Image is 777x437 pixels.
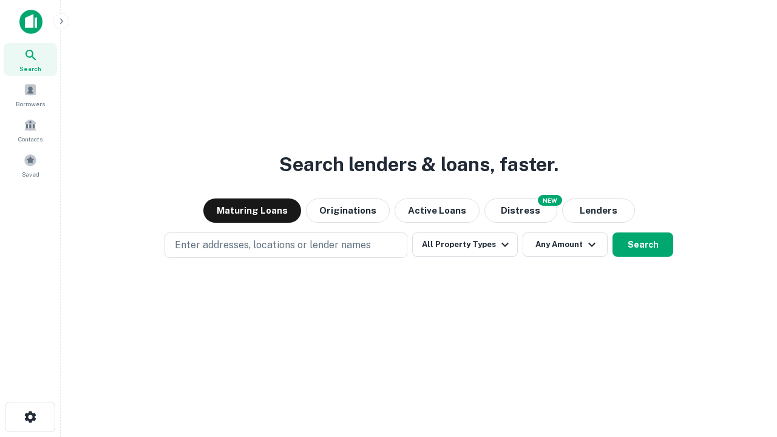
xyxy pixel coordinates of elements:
[523,232,608,257] button: Any Amount
[306,198,390,223] button: Originations
[22,169,39,179] span: Saved
[4,149,57,181] a: Saved
[279,150,558,179] h3: Search lenders & loans, faster.
[612,232,673,257] button: Search
[412,232,518,257] button: All Property Types
[538,195,562,206] div: NEW
[4,78,57,111] a: Borrowers
[395,198,480,223] button: Active Loans
[4,113,57,146] a: Contacts
[175,238,371,252] p: Enter addresses, locations or lender names
[16,99,45,109] span: Borrowers
[716,340,777,398] iframe: Chat Widget
[562,198,635,223] button: Lenders
[19,64,41,73] span: Search
[18,134,42,144] span: Contacts
[165,232,407,258] button: Enter addresses, locations or lender names
[19,10,42,34] img: capitalize-icon.png
[4,43,57,76] a: Search
[484,198,557,223] button: Search distressed loans with lien and other non-mortgage details.
[203,198,301,223] button: Maturing Loans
